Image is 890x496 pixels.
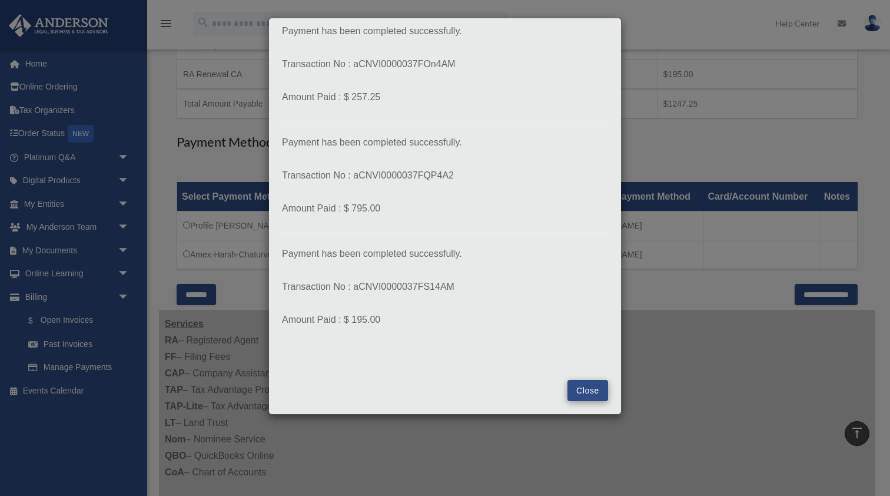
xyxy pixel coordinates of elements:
[282,23,608,39] p: Payment has been completed successfully.
[567,380,608,401] button: Close
[282,167,608,184] p: Transaction No : aCNVI0000037FQP4A2
[282,279,608,295] p: Transaction No : aCNVI0000037FS14AM
[282,246,608,262] p: Payment has been completed successfully.
[282,89,608,105] p: Amount Paid : $ 257.25
[282,200,608,217] p: Amount Paid : $ 795.00
[282,134,608,151] p: Payment has been completed successfully.
[282,312,608,328] p: Amount Paid : $ 195.00
[282,56,608,72] p: Transaction No : aCNVI0000037FOn4AM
